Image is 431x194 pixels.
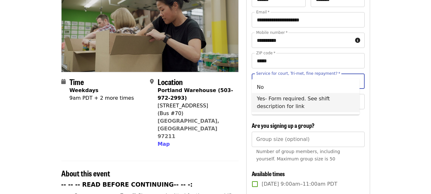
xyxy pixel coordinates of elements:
div: 9am PDT + 2 more times [70,94,134,102]
a: [GEOGRAPHIC_DATA], [GEOGRAPHIC_DATA] 97211 [158,118,219,139]
i: map-marker-alt icon [150,79,154,85]
button: Close [353,77,362,86]
strong: Weekdays [70,87,99,93]
label: ZIP code [256,51,275,55]
span: Map [158,141,170,147]
strong: -- -- -- READ BEFORE CONTINUING-- -- -: [61,181,193,188]
label: Mobile number [256,31,287,35]
input: Email [252,12,364,27]
i: circle-info icon [355,37,360,43]
strong: Portland Warehouse (503-972-2993) [158,87,233,101]
input: ZIP code [252,53,364,68]
li: Yes- Form required. See shift description for link [252,93,360,112]
label: Email [256,10,270,14]
button: Map [158,140,170,148]
label: Service for court, Tri-met, fine repayment? [256,72,340,75]
span: Available times [252,169,285,178]
i: calendar icon [61,79,66,85]
div: (Bus #70) [158,110,234,117]
span: Number of group members, including yourself. Maximum group size is 50 [256,149,340,161]
span: Time [70,76,84,87]
span: Location [158,76,183,87]
div: [STREET_ADDRESS] [158,102,234,110]
button: Clear [345,77,354,86]
input: Mobile number [252,33,352,48]
span: [DATE] 9:00am–11:00am PDT [262,180,337,188]
input: [object Object] [252,132,364,147]
span: Are you signing up a group? [252,121,315,129]
li: No [252,81,360,93]
span: About this event [61,167,110,179]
